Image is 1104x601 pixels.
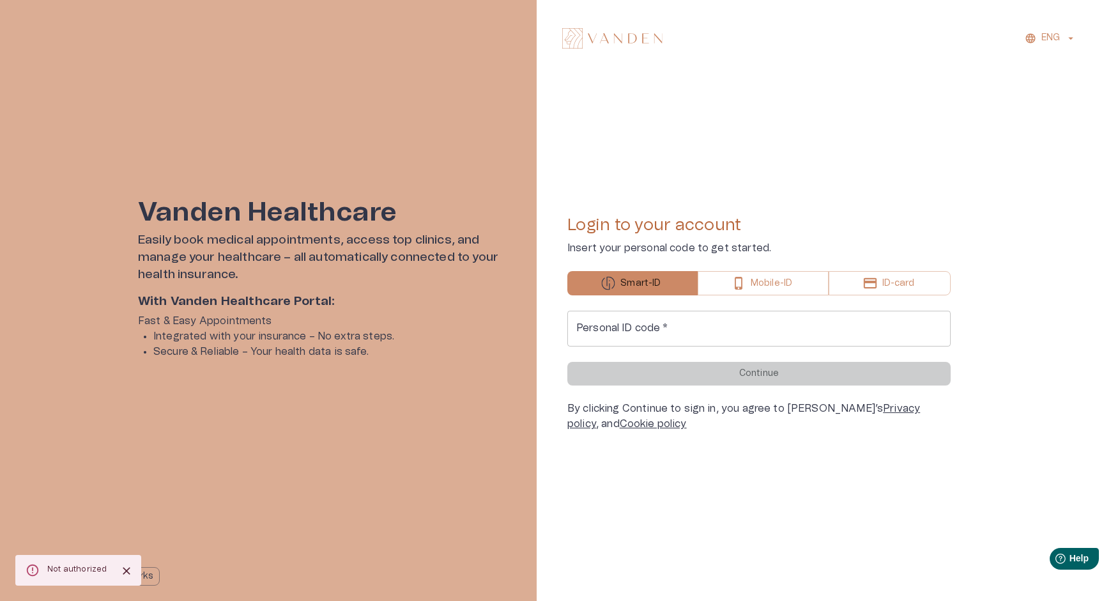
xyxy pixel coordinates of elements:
button: Close [117,561,136,581]
button: ENG [1023,29,1078,47]
button: Smart-ID [567,271,698,295]
p: Mobile-ID [751,277,792,290]
button: ID-card [829,271,951,295]
button: Mobile-ID [698,271,829,295]
p: ID-card [882,277,914,290]
div: Not authorized [47,559,107,582]
img: Vanden logo [562,28,663,49]
p: Insert your personal code to get started. [567,240,951,256]
h4: Login to your account [567,215,951,235]
p: ENG [1041,31,1060,45]
p: Smart-ID [620,277,661,290]
a: Cookie policy [620,419,687,429]
div: By clicking Continue to sign in, you agree to [PERSON_NAME]’s , and [567,401,951,432]
iframe: Help widget launcher [1004,543,1104,579]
